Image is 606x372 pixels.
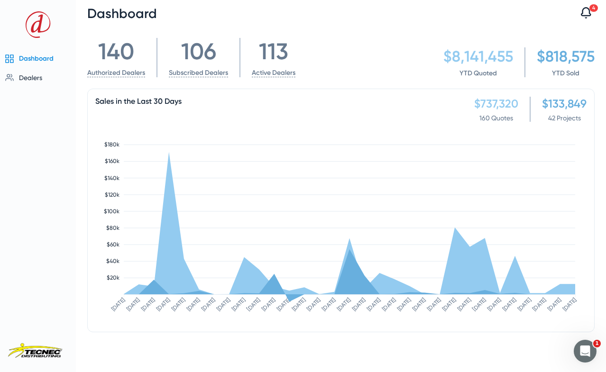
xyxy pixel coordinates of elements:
span: 42 Projects [542,114,587,122]
text: $20k [107,274,119,281]
text: [DATE] [546,297,562,313]
span: 160 Quotes [474,114,518,122]
text: [DATE] [441,297,457,313]
span: 1 [593,340,601,347]
text: [DATE] [215,297,231,313]
text: [DATE] [486,297,502,313]
text: [DATE] [366,297,382,313]
text: $160k [105,158,119,164]
text: $180k [104,141,119,148]
span: Dashboard [19,54,54,63]
text: [DATE] [396,297,412,313]
text: [DATE] [185,297,202,313]
text: $120k [105,191,119,198]
div: 140 [87,38,145,65]
div: $8,141,455 [443,47,513,65]
text: [DATE] [260,297,276,313]
img: TecNec_638679043044416723.png [8,343,68,359]
text: [DATE] [110,297,126,313]
text: $100k [104,208,119,215]
text: $60k [107,241,119,248]
text: $140k [104,175,119,181]
text: [DATE] [426,297,442,313]
iframe: Intercom live chat [574,340,597,363]
a: Subscribed Dealers [169,69,228,77]
text: [DATE] [170,297,186,313]
div: $737,320 [474,97,518,110]
text: [DATE] [200,297,216,313]
text: [DATE] [516,297,533,313]
text: [DATE] [456,297,472,313]
text: [DATE] [381,297,397,313]
span: Dealers [19,74,42,82]
text: [DATE] [336,297,352,313]
text: [DATE] [411,297,427,313]
a: YTD Sold [552,69,579,77]
text: $80k [106,225,119,231]
a: YTD Quoted [459,69,497,77]
div: $818,575 [537,47,595,65]
text: [DATE] [246,297,262,313]
text: [DATE] [155,297,171,313]
text: [DATE] [471,297,487,313]
a: Authorized Dealers [87,69,145,77]
text: [DATE] [291,297,307,313]
div: 106 [169,38,228,65]
div: 113 [252,38,295,65]
span: Sales in the Last 30 Days [95,97,182,106]
text: [DATE] [306,297,322,313]
text: [DATE] [275,297,292,313]
text: [DATE] [351,297,367,313]
text: [DATE] [532,297,548,313]
text: [DATE] [140,297,156,313]
text: [DATE] [125,297,141,313]
text: [DATE] [561,297,578,313]
a: Active Dealers [252,69,295,77]
text: [DATE] [230,297,247,313]
text: $40k [106,258,119,264]
text: [DATE] [321,297,337,313]
span: Dashboard [87,6,157,21]
div: $133,849 [542,97,587,110]
text: [DATE] [501,297,517,313]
